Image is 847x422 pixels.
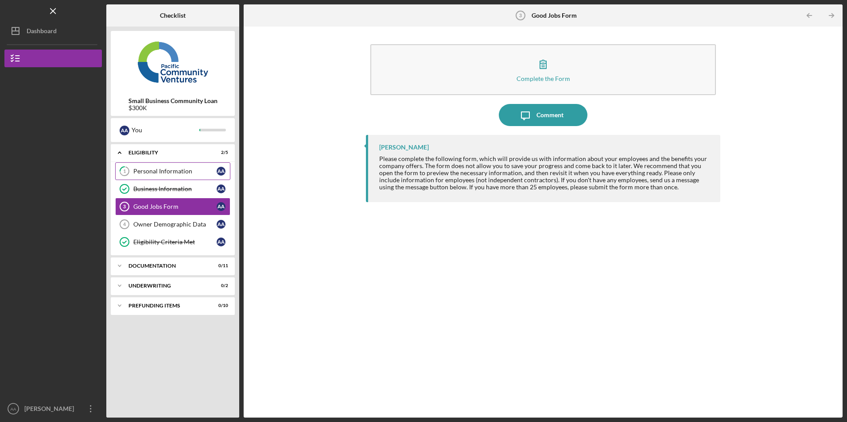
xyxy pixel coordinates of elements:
div: Eligibility [128,150,206,155]
b: Good Jobs Form [532,12,577,19]
div: Please complete the following form, which will provide us with information about your employees a... [379,155,711,191]
div: Owner Demographic Data [133,221,217,228]
tspan: 4 [123,222,126,227]
button: Complete the Form [370,44,715,95]
div: A A [217,184,225,193]
a: 4Owner Demographic DataAA [115,215,230,233]
div: A A [217,238,225,246]
div: Prefunding Items [128,303,206,308]
div: 0 / 10 [212,303,228,308]
div: 2 / 5 [212,150,228,155]
a: Business InformationAA [115,180,230,198]
div: Eligibility Criteria Met [133,238,217,246]
text: AA [11,407,16,411]
tspan: 3 [123,204,126,209]
a: Eligibility Criteria MetAA [115,233,230,251]
div: Business Information [133,185,217,192]
a: 1Personal InformationAA [115,162,230,180]
div: Complete the Form [517,75,570,82]
div: 0 / 11 [212,263,228,269]
tspan: 1 [123,169,126,174]
div: Underwriting [128,283,206,288]
div: Dashboard [27,22,57,42]
div: [PERSON_NAME] [22,400,80,420]
div: [PERSON_NAME] [379,144,429,151]
button: AA[PERSON_NAME] [4,400,102,418]
tspan: 3 [519,13,522,18]
div: Good Jobs Form [133,203,217,210]
div: Personal Information [133,168,217,175]
a: 3Good Jobs FormAA [115,198,230,215]
div: A A [120,126,129,135]
b: Checklist [160,12,186,19]
div: A A [217,202,225,211]
div: You [132,123,199,138]
b: Small Business Community Loan [128,97,218,104]
div: 0 / 2 [212,283,228,288]
div: A A [217,220,225,229]
button: Dashboard [4,22,102,40]
button: Comment [499,104,587,126]
img: Product logo [111,35,235,88]
div: Documentation [128,263,206,269]
div: A A [217,167,225,176]
div: Comment [536,104,563,126]
div: $300K [128,104,218,111]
